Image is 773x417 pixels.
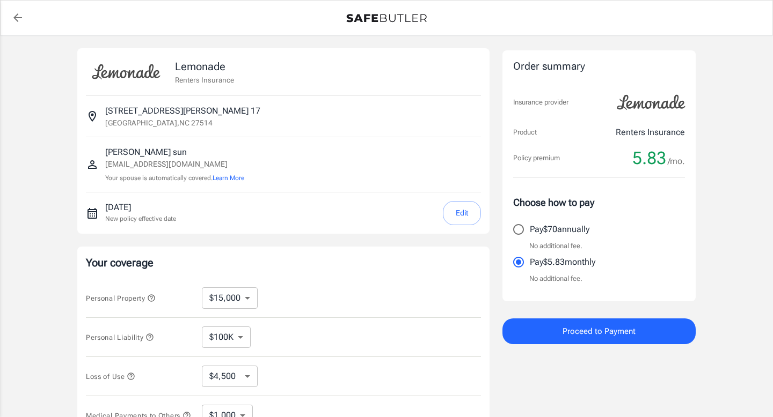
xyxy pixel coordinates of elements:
[563,324,636,338] span: Proceed to Payment
[105,117,213,128] p: [GEOGRAPHIC_DATA] , NC 27514
[86,373,135,381] span: Loss of Use
[530,223,589,236] p: Pay $70 annually
[86,57,166,87] img: Lemonade
[175,75,234,85] p: Renters Insurance
[105,201,176,214] p: [DATE]
[86,158,99,171] svg: Insured person
[105,173,244,183] p: Your spouse is automatically covered.
[213,173,244,183] button: Learn More
[502,318,696,344] button: Proceed to Payment
[86,370,135,383] button: Loss of Use
[86,110,99,123] svg: Insured address
[86,207,99,220] svg: New policy start date
[616,126,685,139] p: Renters Insurance
[513,127,537,138] p: Product
[86,331,154,344] button: Personal Liability
[529,241,582,251] p: No additional fee.
[105,159,244,170] p: [EMAIL_ADDRESS][DOMAIN_NAME]
[105,146,244,159] p: [PERSON_NAME] sun
[86,333,154,341] span: Personal Liability
[7,7,28,28] a: back to quotes
[86,255,481,270] p: Your coverage
[513,195,685,210] p: Choose how to pay
[105,105,260,117] p: [STREET_ADDRESS][PERSON_NAME] 17
[346,14,427,23] img: Back to quotes
[632,147,666,169] span: 5.83
[86,292,156,304] button: Personal Property
[530,256,595,269] p: Pay $5.83 monthly
[513,59,685,75] div: Order summary
[611,87,691,117] img: Lemonade
[105,214,176,224] p: New policy effective date
[513,153,560,163] p: Policy premium
[529,273,582,284] p: No additional fee.
[86,294,156,302] span: Personal Property
[443,201,481,225] button: Edit
[175,58,234,75] p: Lemonade
[668,154,685,169] span: /mo.
[513,97,568,108] p: Insurance provider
